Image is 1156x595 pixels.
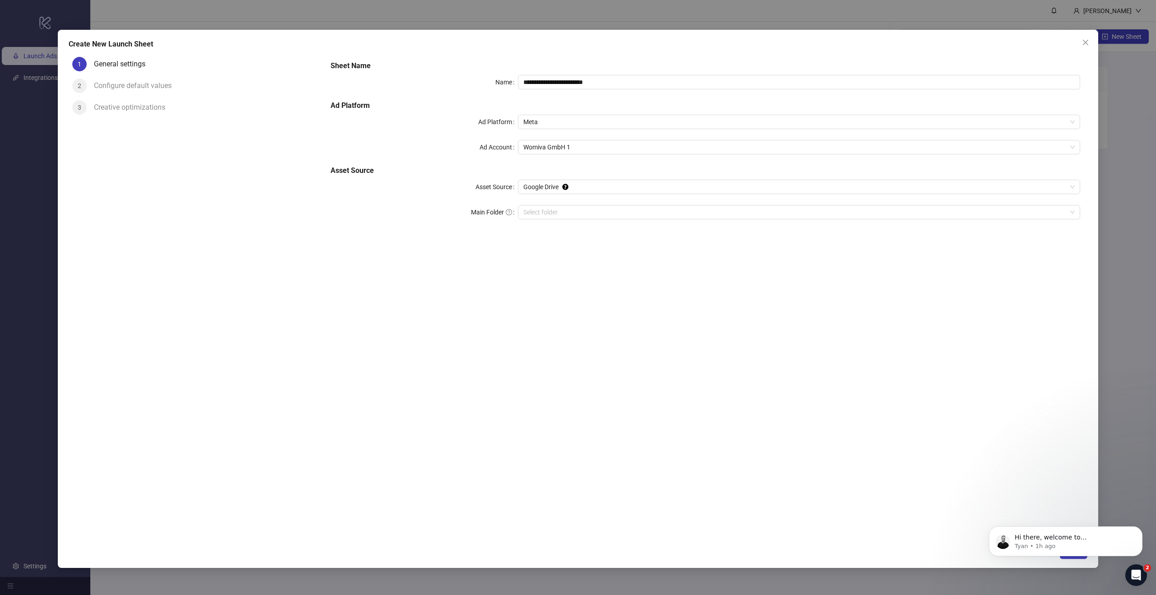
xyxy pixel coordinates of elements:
[975,507,1156,571] iframe: Intercom notifications message
[94,79,179,93] div: Configure default values
[523,140,1075,154] span: Womiva GmbH 1
[523,115,1075,129] span: Meta
[523,180,1075,194] span: Google Drive
[495,75,518,89] label: Name
[1078,35,1093,50] button: Close
[506,209,512,215] span: question-circle
[478,115,518,129] label: Ad Platform
[78,60,81,68] span: 1
[94,57,153,71] div: General settings
[480,140,518,154] label: Ad Account
[94,100,172,115] div: Creative optimizations
[331,60,1080,71] h5: Sheet Name
[1082,39,1089,46] span: close
[518,75,1080,89] input: Name
[1125,564,1147,586] iframe: Intercom live chat
[1144,564,1151,572] span: 2
[331,165,1080,176] h5: Asset Source
[475,180,518,194] label: Asset Source
[78,104,81,111] span: 3
[331,100,1080,111] h5: Ad Platform
[78,82,81,89] span: 2
[69,39,1087,50] div: Create New Launch Sheet
[471,205,518,219] label: Main Folder
[561,183,569,191] div: Tooltip anchor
